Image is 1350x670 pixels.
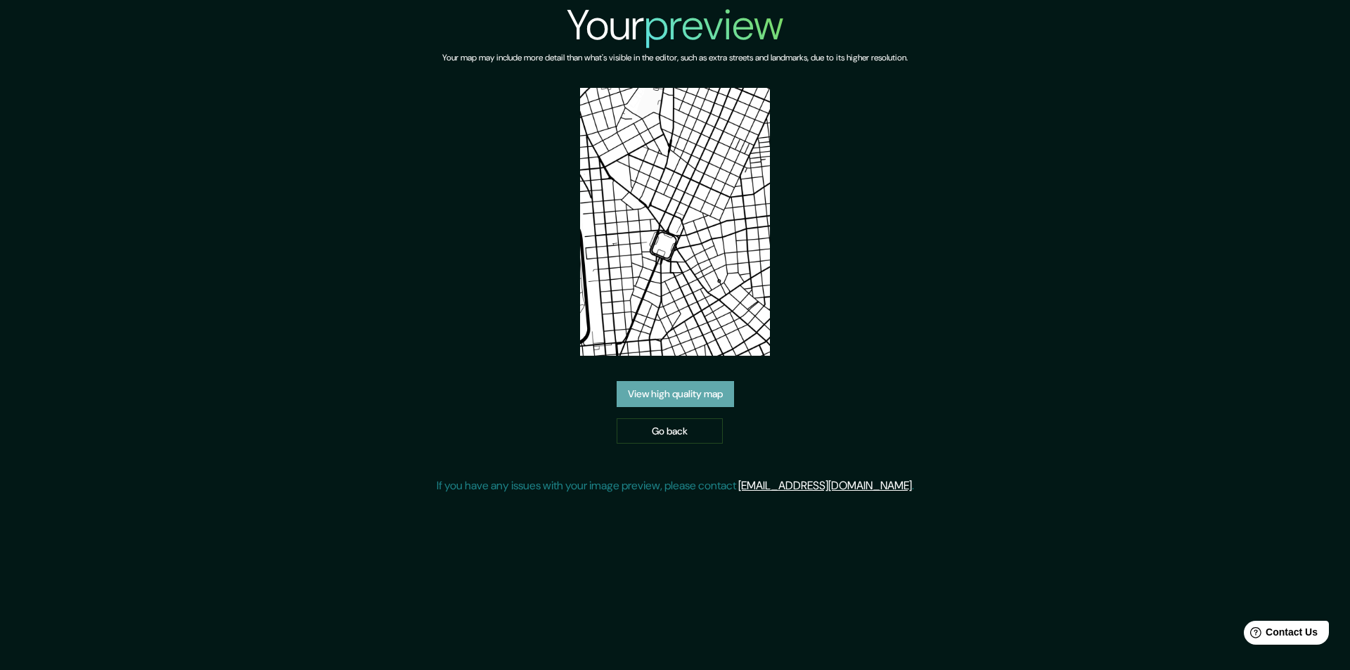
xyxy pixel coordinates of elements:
[437,477,914,494] p: If you have any issues with your image preview, please contact .
[580,88,770,356] img: created-map-preview
[1225,615,1335,655] iframe: Help widget launcher
[738,478,912,493] a: [EMAIL_ADDRESS][DOMAIN_NAME]
[617,418,723,444] a: Go back
[442,51,908,65] h6: Your map may include more detail than what's visible in the editor, such as extra streets and lan...
[617,381,734,407] a: View high quality map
